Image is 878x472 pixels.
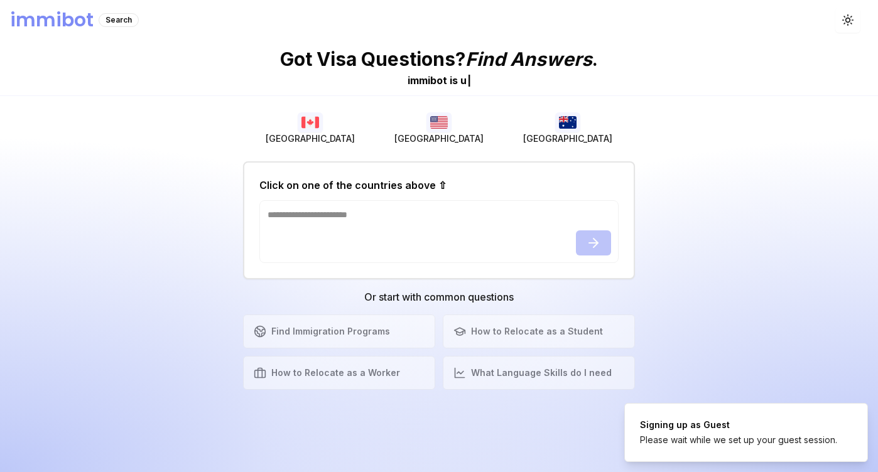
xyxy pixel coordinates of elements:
[10,9,94,31] h1: immibot
[394,132,484,145] span: [GEOGRAPHIC_DATA]
[408,73,458,88] div: immibot is
[523,132,612,145] span: [GEOGRAPHIC_DATA]
[555,112,580,132] img: Australia flag
[298,112,323,132] img: Canada flag
[426,112,452,132] img: USA flag
[640,434,837,446] div: Please wait while we set up your guest session.
[465,48,592,70] span: Find Answers
[467,74,471,87] span: |
[640,419,837,431] div: Signing up as Guest
[280,48,598,70] p: Got Visa Questions? .
[460,74,467,87] span: u
[99,13,139,27] div: Search
[243,289,635,304] h3: Or start with common questions
[266,132,355,145] span: [GEOGRAPHIC_DATA]
[259,178,447,193] h2: Click on one of the countries above ⇧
